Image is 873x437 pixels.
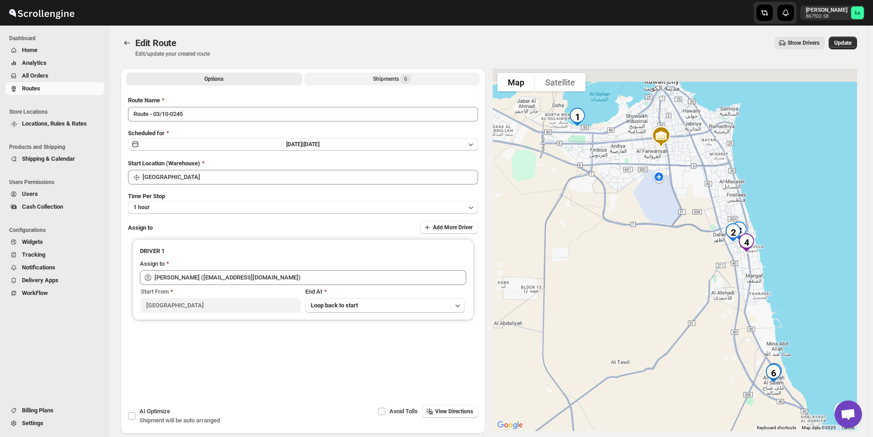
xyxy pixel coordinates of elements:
[5,417,104,430] button: Settings
[829,37,857,49] button: Update
[128,97,160,104] span: Route Name
[497,73,535,91] button: Show street map
[128,201,478,214] button: 1 hour
[802,425,836,430] span: Map data ©2025
[139,417,220,424] span: Shipment will be auto arranged
[135,50,210,58] p: Edit/update your created route
[834,402,852,420] button: Map camera controls
[5,69,104,82] button: All Orders
[734,233,759,258] div: 4
[806,14,847,19] p: 867f02-58
[564,107,590,133] div: 1
[433,224,473,231] span: Add More Driver
[373,74,411,84] div: Shipments
[135,37,176,48] span: Edit Route
[5,248,104,261] button: Tracking
[5,404,104,417] button: Billing Plans
[140,259,165,269] div: Assign to
[305,287,465,296] div: End At
[420,221,478,234] button: Add More Driver
[22,47,37,53] span: Home
[22,238,43,245] span: Widgets
[128,160,200,167] span: Start Location (Warehouse)
[495,419,525,431] img: Google
[9,35,105,42] span: Dashboard
[788,39,820,47] span: Show Drivers
[834,39,852,47] span: Update
[720,223,746,248] div: 2
[22,264,55,271] span: Notifications
[855,10,860,16] text: ka
[5,236,104,248] button: Widgets
[121,37,133,49] button: Routes
[5,153,104,165] button: Shipping & Calendar
[726,221,752,247] div: 3
[22,190,38,197] span: Users
[775,37,825,49] button: Show Drivers
[140,247,466,256] h3: DRIVER 1
[311,302,358,309] span: Loop back to start
[806,6,847,14] p: [PERSON_NAME]
[9,226,105,234] span: Configurations
[5,44,104,57] button: Home
[22,290,48,296] span: WorkFlow
[305,298,465,313] button: Loop back to start
[5,188,104,200] button: Users
[22,277,59,284] span: Delivery Apps
[303,141,319,147] span: [DATE]
[9,108,105,116] span: Store Locations
[835,400,862,428] div: Open chat
[22,72,48,79] span: All Orders
[841,425,854,430] a: Terms (opens in new tab)
[5,261,104,274] button: Notifications
[800,5,865,20] button: User menu
[5,117,104,130] button: Locations, Rules & Rates
[22,420,43,426] span: Settings
[5,200,104,213] button: Cash Collection
[5,57,104,69] button: Analytics
[139,408,170,415] span: AI Optimize
[304,73,480,85] button: Selected Shipments
[5,274,104,287] button: Delivery Apps
[389,408,418,415] span: Avoid Tolls
[121,89,485,383] div: All Route Options
[404,75,407,83] span: 6
[22,120,87,127] span: Locations, Rules & Rates
[128,107,478,121] input: Eg: Bengaluru Route
[22,251,45,258] span: Tracking
[5,82,104,95] button: Routes
[5,287,104,300] button: WorkFlow
[9,179,105,186] span: Users Permissions
[22,203,63,210] span: Cash Collection
[128,224,153,231] span: Assign to
[141,288,169,295] span: Start From
[761,363,786,389] div: 6
[422,405,479,418] button: View Directions
[22,85,40,92] span: Routes
[204,75,224,83] span: Options
[143,170,478,184] input: Search location
[7,1,76,24] img: ScrollEngine
[22,59,47,66] span: Analytics
[286,141,303,147] span: [DATE] |
[22,407,53,414] span: Billing Plans
[128,138,478,151] button: [DATE]|[DATE]
[851,6,864,19] span: khaled alrashidi
[154,270,466,285] input: Search assignee
[495,419,525,431] a: Open this area in Google Maps (opens a new window)
[126,73,302,85] button: All Route Options
[9,143,105,151] span: Products and Shipping
[128,130,165,137] span: Scheduled for
[435,408,473,415] span: View Directions
[128,193,165,200] span: Time Per Stop
[757,425,796,431] button: Keyboard shortcuts
[535,73,586,91] button: Show satellite imagery
[133,204,149,211] span: 1 hour
[22,155,75,162] span: Shipping & Calendar
[761,363,787,388] div: 5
